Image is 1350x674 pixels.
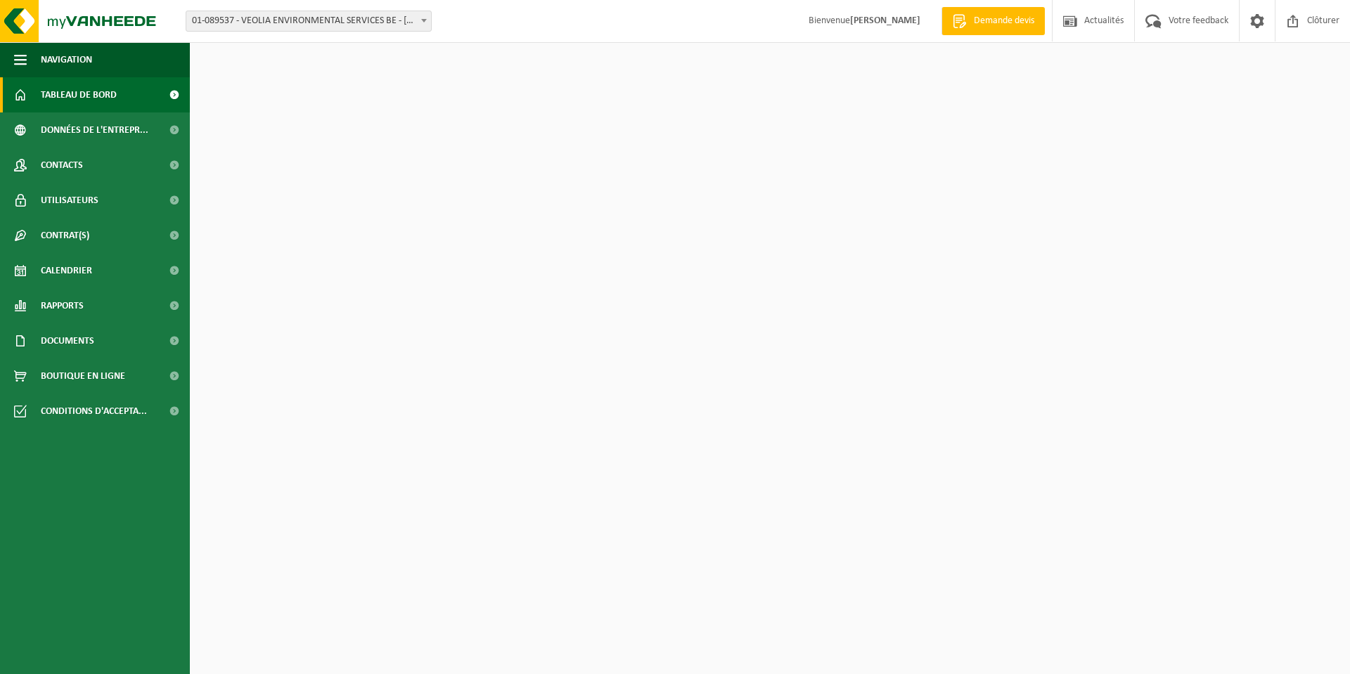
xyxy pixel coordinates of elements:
span: Boutique en ligne [41,358,125,394]
span: Utilisateurs [41,183,98,218]
a: Demande devis [941,7,1045,35]
span: Conditions d'accepta... [41,394,147,429]
strong: [PERSON_NAME] [850,15,920,26]
span: Documents [41,323,94,358]
span: Navigation [41,42,92,77]
span: Calendrier [41,253,92,288]
span: Demande devis [970,14,1038,28]
span: 01-089537 - VEOLIA ENVIRONMENTAL SERVICES BE - 2340 BEERSE, STEENBAKKERSDAM 43/44 bus 2 [186,11,431,31]
span: Données de l'entrepr... [41,112,148,148]
span: Contrat(s) [41,218,89,253]
span: 01-089537 - VEOLIA ENVIRONMENTAL SERVICES BE - 2340 BEERSE, STEENBAKKERSDAM 43/44 bus 2 [186,11,432,32]
span: Contacts [41,148,83,183]
span: Rapports [41,288,84,323]
span: Tableau de bord [41,77,117,112]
